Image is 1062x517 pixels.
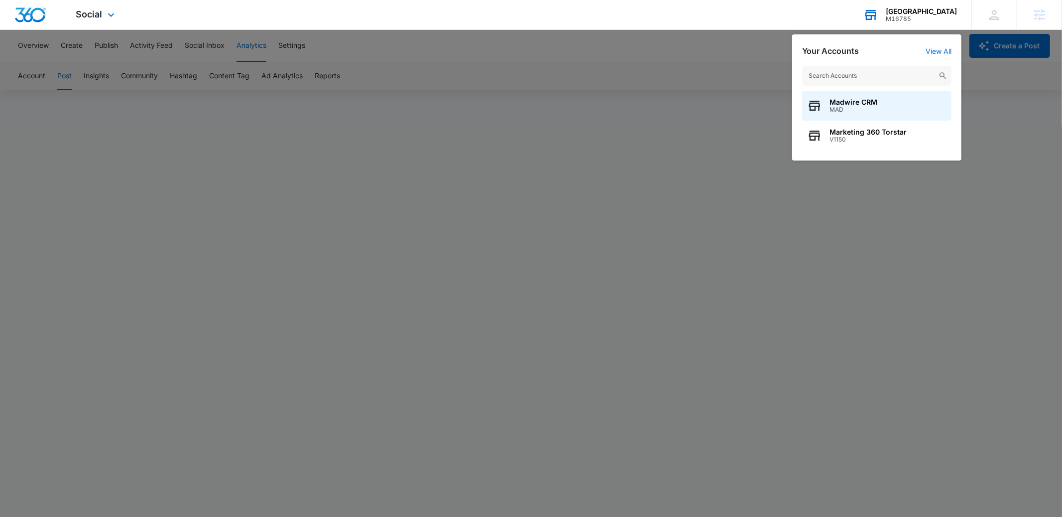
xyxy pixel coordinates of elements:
[886,7,957,15] div: account name
[829,106,877,113] span: MAD
[802,66,951,86] input: Search Accounts
[926,47,951,55] a: View All
[829,136,907,143] span: V1150
[802,121,951,151] button: Marketing 360 TorstarV1150
[886,15,957,22] div: account id
[76,9,103,19] span: Social
[802,46,859,56] h2: Your Accounts
[829,98,877,106] span: Madwire CRM
[829,128,907,136] span: Marketing 360 Torstar
[802,91,951,121] button: Madwire CRMMAD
